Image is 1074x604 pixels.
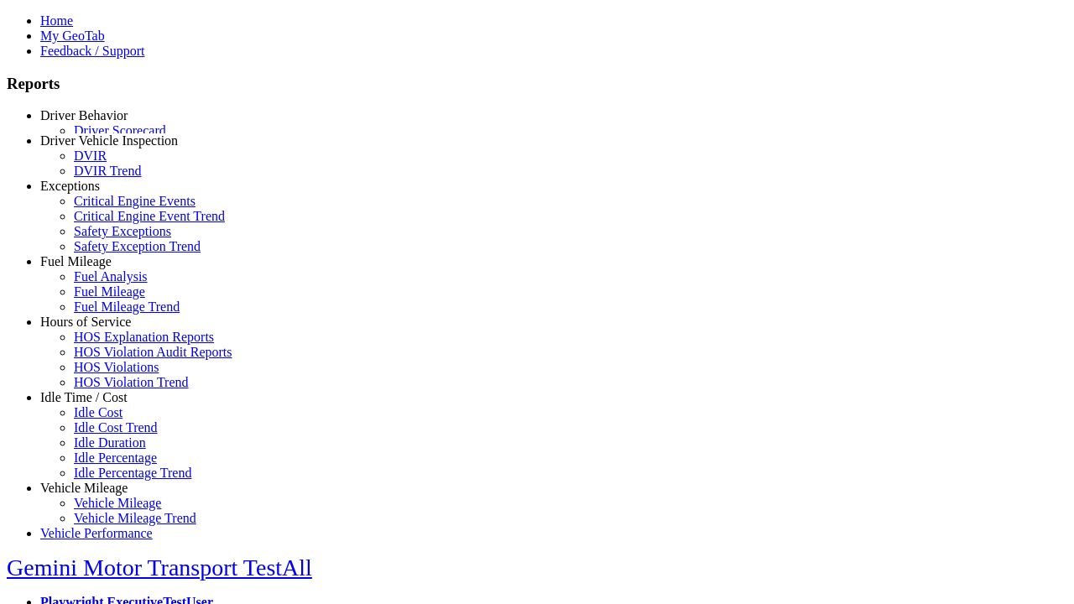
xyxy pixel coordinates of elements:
a: Idle Duration [74,435,146,450]
a: DVIR Trend [74,164,141,178]
a: Vehicle Mileage [40,481,128,495]
a: Gemini Motor Transport TestAll [7,555,312,581]
a: Vehicle Performance [40,526,153,540]
a: Idle Time / Cost [40,390,128,404]
a: Fuel Mileage Trend [74,299,180,314]
a: Hours of Service [40,315,131,329]
a: Critical Engine Event Trend [74,209,225,223]
a: HOS Violations [74,360,159,374]
a: HOS Explanation Reports [74,330,214,344]
a: Feedback / Support [40,44,144,58]
a: Idle Cost Trend [74,420,158,435]
a: Fuel Analysis [74,269,148,284]
a: Driver Vehicle Inspection [40,133,178,148]
a: Idle Cost [74,405,123,419]
a: Driver Behavior [40,108,128,122]
a: Vehicle Mileage [74,496,161,510]
a: Idle Percentage Trend [74,466,191,480]
a: HOS Violation Trend [74,375,189,389]
a: HOS Violation Audit Reports [74,345,232,359]
a: Fuel Mileage [74,284,145,299]
a: Vehicle Mileage Trend [74,511,196,525]
a: Safety Exceptions [74,224,171,238]
a: Safety Exception Trend [74,239,201,253]
a: Home [40,13,73,28]
h3: Reports [7,75,1067,93]
a: My GeoTab [40,29,105,43]
a: DVIR [74,148,107,163]
a: Critical Engine Events [74,194,196,208]
a: Fuel Mileage [40,254,112,268]
a: Idle Percentage [74,450,157,465]
a: Exceptions [40,179,100,193]
a: Driver Scorecard [74,123,166,138]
